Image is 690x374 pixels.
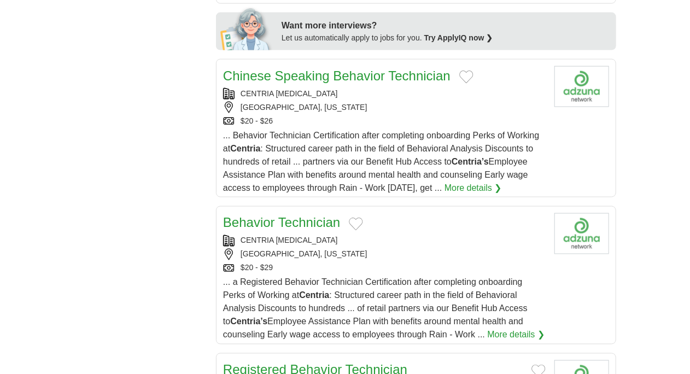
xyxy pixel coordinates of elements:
img: apply-iq-scientist.png [220,7,273,50]
span: ... a Registered Behavior Technician Certification after completing onboarding Perks of Working a... [223,278,528,340]
strong: Centria’s [452,157,489,166]
strong: Centria [230,144,260,153]
strong: Centria’s [230,317,267,326]
img: Company logo [554,213,609,254]
div: $20 - $26 [223,115,546,127]
a: Try ApplyIQ now ❯ [424,33,493,42]
div: Let us automatically apply to jobs for you. [282,32,610,44]
button: Add to favorite jobs [459,71,473,84]
div: Want more interviews? [282,19,610,32]
strong: Centria [299,291,329,300]
div: [GEOGRAPHIC_DATA], [US_STATE] [223,102,546,113]
div: [GEOGRAPHIC_DATA], [US_STATE] [223,249,546,260]
a: Behavior Technician [223,215,340,230]
a: More details ❯ [445,182,502,195]
img: Company logo [554,66,609,107]
span: ... Behavior Technician Certification after completing onboarding Perks of Working at : Structure... [223,131,539,192]
div: CENTRIA [MEDICAL_DATA] [223,235,546,247]
div: CENTRIA [MEDICAL_DATA] [223,88,546,100]
a: More details ❯ [488,329,545,342]
div: $20 - $29 [223,262,546,274]
button: Add to favorite jobs [349,218,363,231]
a: Chinese Speaking Behavior Technician [223,68,451,83]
